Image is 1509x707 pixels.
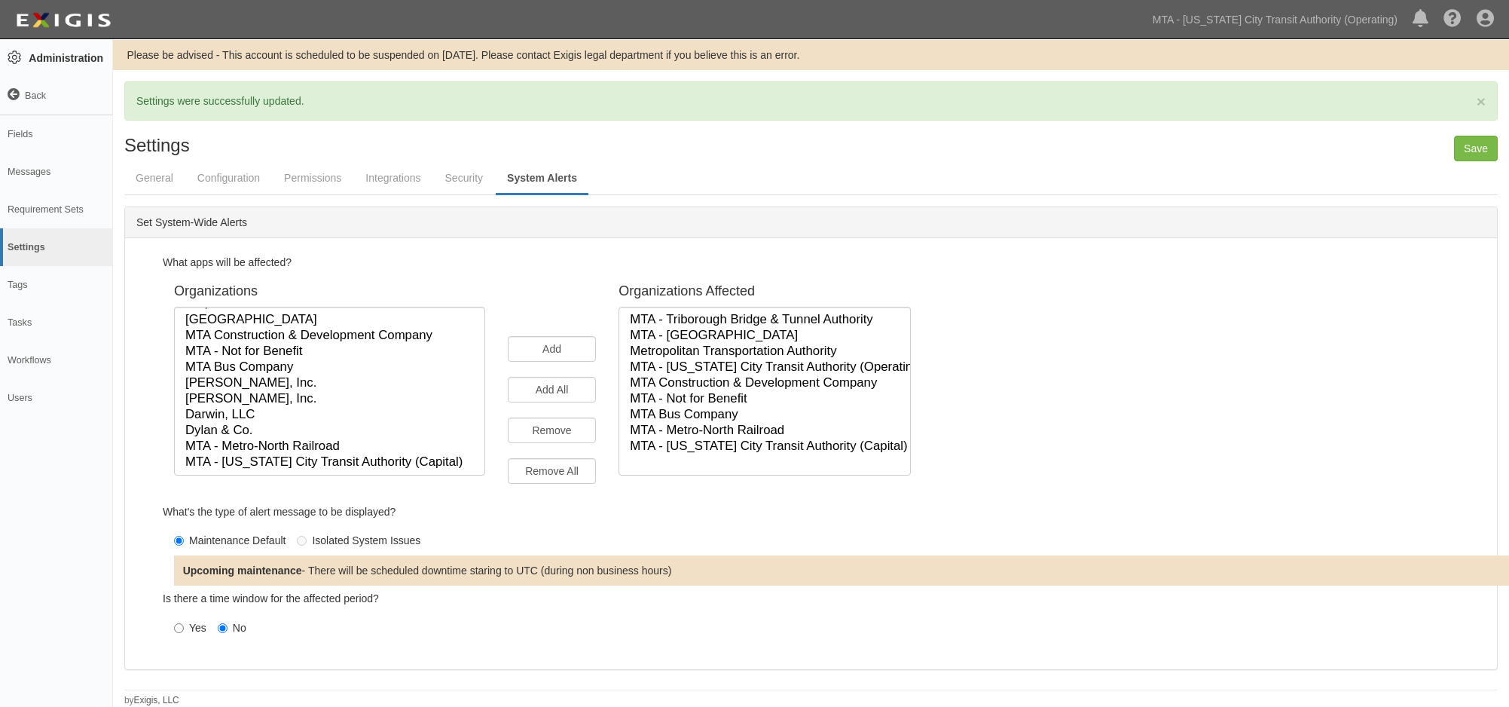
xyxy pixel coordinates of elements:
input: No [218,623,228,633]
small: by [124,694,179,707]
option: MTA - [US_STATE] City Transit Authority (Operating) [628,360,901,375]
option: Metropolitan Transportation Authority [628,344,901,360]
option: MTA Bus Company [184,360,475,375]
option: MTA - [US_STATE] City Transit Authority (Capital) [184,454,475,470]
option: MTA - Metro-North Railroad [628,423,901,439]
img: Logo [11,7,115,34]
div: Yes [189,620,206,635]
input: Add All [508,377,597,402]
option: MTA - Metro-North Railroad [184,439,475,454]
option: MTA Bus Company [628,407,901,423]
option: MTA - [GEOGRAPHIC_DATA] [628,328,901,344]
h5: What's the type of alert message to be displayed? [163,507,1497,518]
div: Maintenance Default [189,533,286,548]
h4: Organizations Affected [619,284,930,299]
h1: Settings [124,136,1498,155]
a: Security [434,163,495,193]
a: General [124,163,185,193]
a: Integrations [354,163,432,193]
a: MTA - [US_STATE] City Transit Authority (Operating) [1145,5,1405,35]
option: [PERSON_NAME], Inc. [184,391,475,407]
h5: What apps will be affected? [163,257,1497,268]
h5: Is there a time window for the affected period? [163,593,1497,604]
option: MTA - [US_STATE] City Transit Authority (Capital) [628,439,901,454]
option: MTA - Not for Benefit [184,344,475,360]
option: Dylan & Co. [184,423,475,439]
p: Settings were successfully updated. [136,93,1486,109]
option: MTA - Not for Benefit [628,391,901,407]
input: Isolated System Issues [297,536,307,546]
div: Set System-Wide Alerts [125,207,1497,238]
a: System Alerts [496,163,588,195]
option: MTA Construction & Development Company [184,328,475,344]
a: Permissions [273,163,353,193]
input: Maintenance Default [174,536,184,546]
input: Remove [508,418,597,443]
i: Help Center - Complianz [1443,11,1462,29]
option: [GEOGRAPHIC_DATA] [184,312,475,328]
h4: Organizations [174,284,485,299]
b: Upcoming maintenance [183,565,302,577]
span: × [1477,93,1486,110]
option: Darwin, LLC [184,407,475,423]
a: Configuration [186,163,271,193]
option: MTA - Triborough Bridge & Tunnel Authority [628,312,901,328]
button: Close [1477,93,1486,109]
option: MTA Construction & Development Company [628,375,901,391]
div: Isolated System Issues [312,533,420,548]
option: [PERSON_NAME], Inc. [184,375,475,391]
strong: Administration [29,52,103,64]
a: Exigis, LLC [134,695,179,705]
input: Save [1454,136,1498,161]
div: No [233,620,246,635]
div: Please be advised - This account is scheduled to be suspended on [DATE]. Please contact Exigis le... [113,47,1509,63]
input: Add [508,336,597,362]
input: Remove All [508,458,597,484]
input: Yes [174,623,184,633]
